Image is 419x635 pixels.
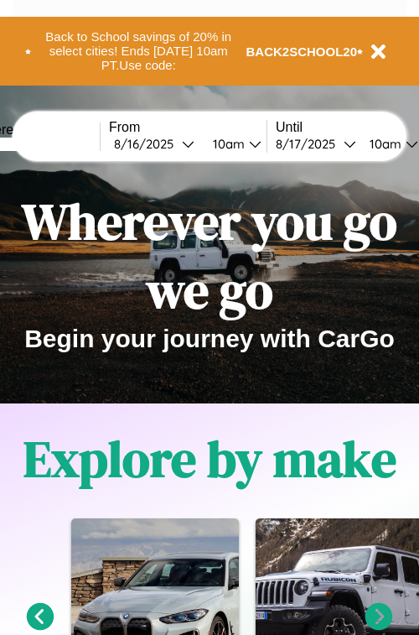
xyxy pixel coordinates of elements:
b: BACK2SCHOOL20 [246,44,358,59]
div: 10am [204,136,249,152]
label: From [109,120,266,135]
button: 8/16/2025 [109,135,199,153]
h1: Explore by make [23,424,396,493]
div: 8 / 16 / 2025 [114,136,182,152]
div: 10am [361,136,406,152]
button: Back to School savings of 20% in select cities! Ends [DATE] 10am PT.Use code: [31,25,246,77]
div: 8 / 17 / 2025 [276,136,344,152]
button: 10am [199,135,266,153]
